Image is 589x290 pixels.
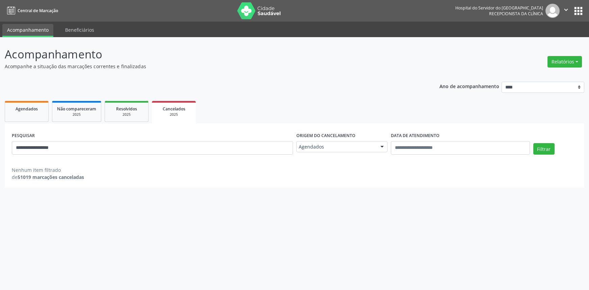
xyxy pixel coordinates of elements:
div: 2025 [110,112,143,117]
span: Central de Marcação [18,8,58,14]
span: Cancelados [163,106,185,112]
div: 2025 [157,112,191,117]
a: Acompanhamento [2,24,53,37]
i:  [562,6,570,14]
p: Ano de acompanhamento [439,82,499,90]
div: 2025 [57,112,96,117]
label: DATA DE ATENDIMENTO [391,131,439,141]
div: de [12,174,84,181]
span: Não compareceram [57,106,96,112]
span: Recepcionista da clínica [489,11,543,17]
div: Hospital do Servidor do [GEOGRAPHIC_DATA] [455,5,543,11]
button: Relatórios [547,56,582,68]
strong: 51019 marcações canceladas [18,174,84,180]
span: Agendados [299,143,374,150]
a: Beneficiários [60,24,99,36]
p: Acompanhamento [5,46,410,63]
label: PESQUISAR [12,131,35,141]
span: Resolvidos [116,106,137,112]
button: Filtrar [533,143,555,155]
button: apps [572,5,584,17]
button:  [560,4,572,18]
div: Nenhum item filtrado [12,166,84,174]
p: Acompanhe a situação das marcações correntes e finalizadas [5,63,410,70]
a: Central de Marcação [5,5,58,16]
span: Agendados [16,106,38,112]
img: img [545,4,560,18]
label: Origem do cancelamento [296,131,355,141]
